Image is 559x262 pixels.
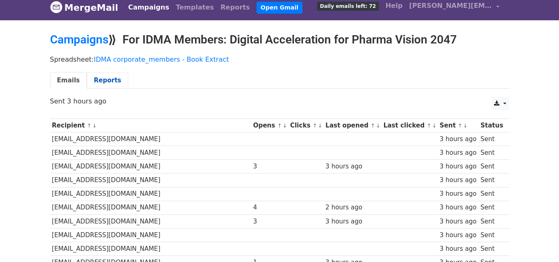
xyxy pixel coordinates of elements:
th: Status [478,119,505,132]
th: Last opened [324,119,381,132]
div: 3 hours ago [439,162,476,171]
th: Last clicked [381,119,438,132]
div: 4 [253,203,286,212]
iframe: Chat Widget [518,222,559,262]
span: [PERSON_NAME][EMAIL_ADDRESS][PERSON_NAME][DOMAIN_NAME] [409,1,492,11]
td: [EMAIL_ADDRESS][DOMAIN_NAME] [50,201,251,214]
div: 3 hours ago [439,148,476,158]
div: 3 [253,217,286,226]
td: Sent [478,242,505,255]
td: [EMAIL_ADDRESS][DOMAIN_NAME] [50,160,251,173]
td: Sent [478,146,505,160]
a: IDMA corporate_members - Book Extract [94,55,229,63]
a: ↓ [376,123,380,129]
a: Emails [50,72,87,89]
div: 3 hours ago [439,244,476,254]
th: Clicks [288,119,323,132]
a: Reports [87,72,128,89]
th: Sent [438,119,479,132]
a: ↑ [87,123,91,129]
a: ↑ [427,123,431,129]
td: Sent [478,187,505,201]
a: ↑ [458,123,463,129]
div: 3 hours ago [439,217,476,226]
div: 3 hours ago [439,135,476,144]
td: [EMAIL_ADDRESS][DOMAIN_NAME] [50,228,251,242]
td: [EMAIL_ADDRESS][DOMAIN_NAME] [50,242,251,255]
th: Recipient [50,119,251,132]
div: 3 hours ago [326,162,379,171]
a: ↑ [371,123,375,129]
span: Daily emails left: 72 [317,2,379,11]
div: 3 hours ago [439,203,476,212]
td: Sent [478,201,505,214]
h2: ⟫ For IDMA Members: Digital Acceleration for Pharma Vision 2047 [50,33,509,47]
td: Sent [478,132,505,146]
td: [EMAIL_ADDRESS][DOMAIN_NAME] [50,214,251,228]
a: ↑ [313,123,317,129]
div: 3 hours ago [439,175,476,185]
td: Sent [478,214,505,228]
div: 2 hours ago [326,203,379,212]
a: ↑ [277,123,282,129]
td: Sent [478,160,505,173]
td: Sent [478,228,505,242]
td: [EMAIL_ADDRESS][DOMAIN_NAME] [50,173,251,187]
a: ↓ [283,123,287,129]
th: Opens [251,119,288,132]
td: [EMAIL_ADDRESS][DOMAIN_NAME] [50,132,251,146]
td: [EMAIL_ADDRESS][DOMAIN_NAME] [50,187,251,201]
img: MergeMail logo [50,1,62,13]
a: ↓ [432,123,437,129]
a: ↓ [92,123,97,129]
div: 3 hours ago [439,231,476,240]
a: ↓ [318,123,322,129]
a: ↓ [463,123,468,129]
a: Campaigns [50,33,108,46]
a: Open Gmail [257,2,302,14]
p: Sent 3 hours ago [50,97,509,106]
div: 3 hours ago [439,189,476,199]
p: Spreadsheet: [50,55,509,64]
td: [EMAIL_ADDRESS][DOMAIN_NAME] [50,146,251,160]
div: 3 [253,162,286,171]
div: 3 hours ago [326,217,379,226]
td: Sent [478,173,505,187]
